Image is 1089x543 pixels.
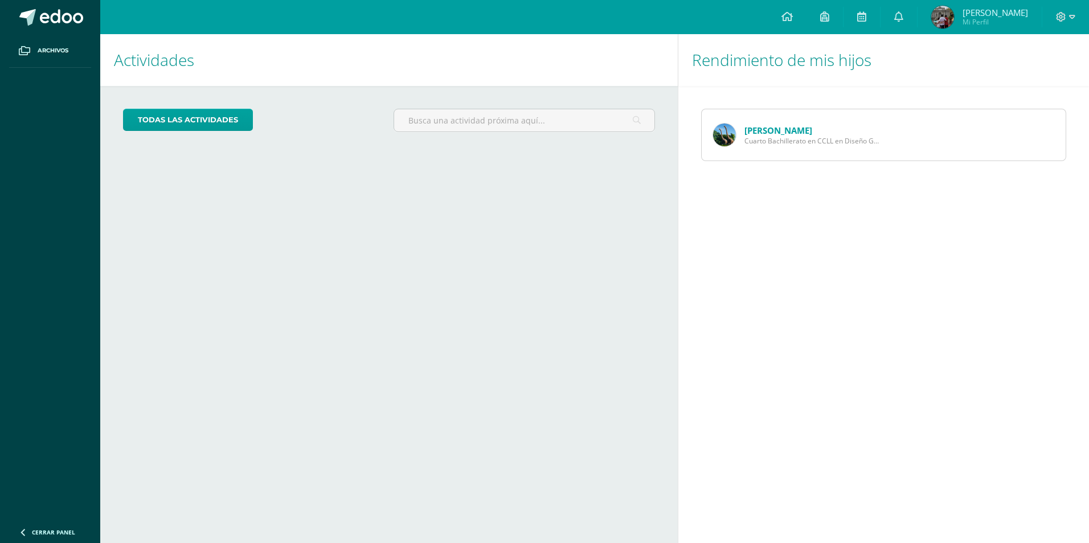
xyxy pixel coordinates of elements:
[744,125,812,136] a: [PERSON_NAME]
[931,6,954,28] img: 5cc342fd4886abfdf4e8afe2511bbe73.png
[9,34,91,68] a: Archivos
[713,124,736,146] img: 3ab6a901d2d6472a99f3ddb639c3db90.png
[32,528,75,536] span: Cerrar panel
[123,109,253,131] a: todas las Actividades
[692,34,1075,86] h1: Rendimiento de mis hijos
[963,7,1028,18] span: [PERSON_NAME]
[114,34,664,86] h1: Actividades
[963,17,1028,27] span: Mi Perfil
[38,46,68,55] span: Archivos
[394,109,654,131] input: Busca una actividad próxima aquí...
[744,136,881,146] span: Cuarto Bachillerato en CCLL en Diseño Grafico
